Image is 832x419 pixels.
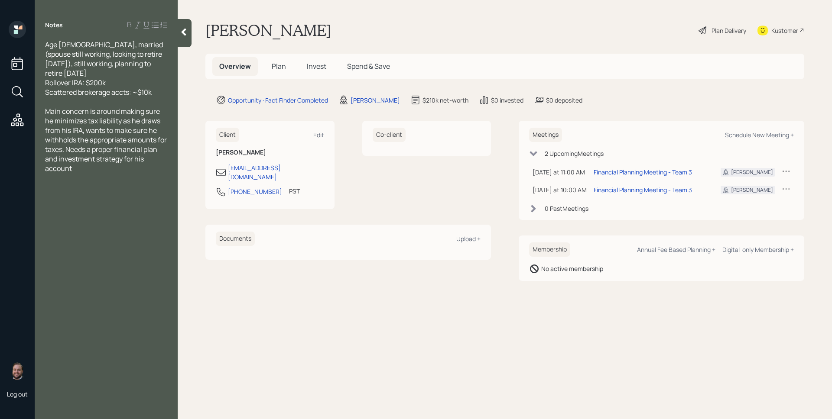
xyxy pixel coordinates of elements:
span: Spend & Save [347,61,390,71]
div: $0 invested [491,96,523,105]
div: Financial Planning Meeting - Team 3 [594,168,692,177]
span: Plan [272,61,286,71]
div: [DATE] at 10:00 AM [533,185,587,194]
div: PST [289,187,300,196]
div: 2 Upcoming Meeting s [545,149,604,158]
div: Plan Delivery [712,26,746,35]
span: Main concern is around making sure he minimizes tax liability as he draws from his IRA, wants to ... [45,106,168,173]
div: Annual Fee Based Planning + [637,245,715,254]
div: Log out [7,390,28,398]
div: Financial Planning Meeting - Team 3 [594,185,692,194]
label: Notes [45,21,63,29]
div: Edit [313,131,324,139]
div: [PERSON_NAME] [351,96,400,105]
div: No active membership [541,264,603,273]
div: [PERSON_NAME] [731,186,773,194]
div: Schedule New Meeting + [725,131,794,139]
div: 0 Past Meeting s [545,204,588,213]
div: $0 deposited [546,96,582,105]
h6: Documents [216,232,255,246]
h6: Co-client [373,128,406,142]
img: james-distasi-headshot.png [9,362,26,380]
div: Digital-only Membership + [722,245,794,254]
div: [DATE] at 11:00 AM [533,168,587,177]
div: Kustomer [771,26,798,35]
h1: [PERSON_NAME] [205,21,331,40]
div: $210k net-worth [422,96,468,105]
div: [EMAIL_ADDRESS][DOMAIN_NAME] [228,163,324,181]
div: [PHONE_NUMBER] [228,187,282,196]
div: Opportunity · Fact Finder Completed [228,96,328,105]
span: Invest [307,61,326,71]
h6: Membership [529,242,570,257]
span: Overview [219,61,251,71]
h6: [PERSON_NAME] [216,149,324,156]
div: Upload + [456,235,481,243]
div: [PERSON_NAME] [731,168,773,176]
h6: Meetings [529,128,562,142]
h6: Client [216,128,239,142]
span: Age [DEMOGRAPHIC_DATA], married (spouse still working, looking to retire [DATE]), still working, ... [45,40,164,97]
